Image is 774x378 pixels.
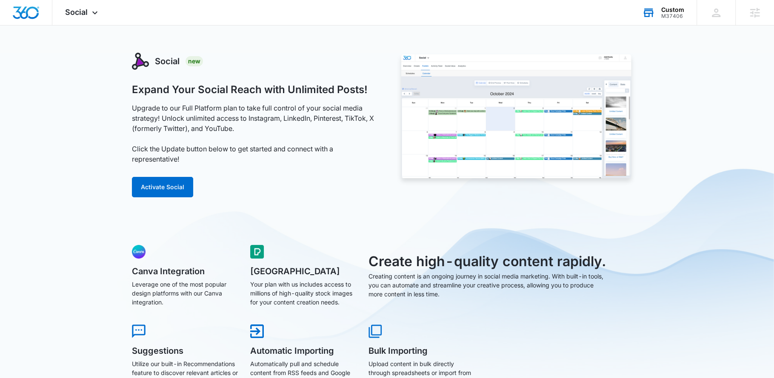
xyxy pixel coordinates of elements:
[250,280,357,307] p: Your plan with us includes access to millions of high-quality stock images for your content creat...
[250,347,357,355] h5: Automatic Importing
[132,83,368,96] h1: Expand Your Social Reach with Unlimited Posts!
[132,267,238,276] h5: Canva Integration
[368,347,475,355] h5: Bulk Importing
[65,8,88,17] span: Social
[661,13,684,19] div: account id
[132,280,238,307] p: Leverage one of the most popular design platforms with our Canva integration.
[368,251,608,272] h3: Create high-quality content rapidly.
[132,347,238,355] h5: Suggestions
[155,55,180,68] h3: Social
[250,267,357,276] h5: [GEOGRAPHIC_DATA]
[132,103,378,164] p: Upgrade to our Full Platform plan to take full control of your social media strategy! Unlock unli...
[186,56,203,66] div: New
[661,6,684,13] div: account name
[132,177,193,197] button: Activate Social
[368,272,608,298] p: Creating content is an ongoing journey in social media marketing. With built-in tools, you can au...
